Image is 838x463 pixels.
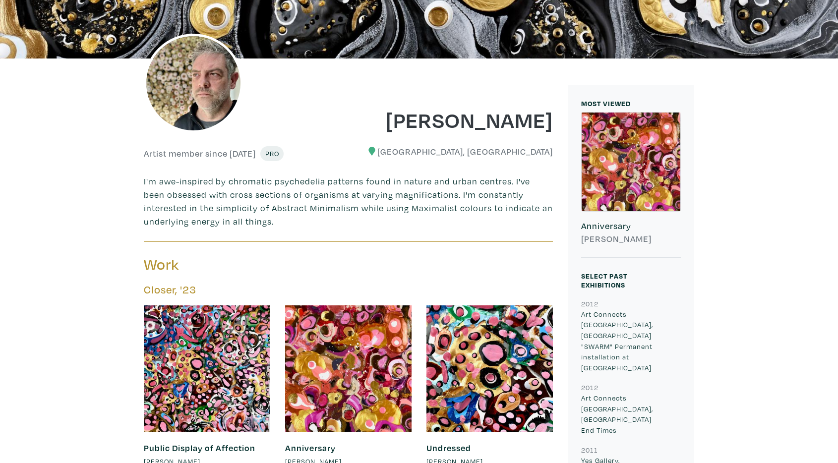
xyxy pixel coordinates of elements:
[426,442,471,454] a: Undressed
[144,174,553,228] p: I'm awe-inspired by chromatic psychedelia patterns found in nature and urban centres. I've been o...
[581,299,599,308] small: 2012
[581,309,681,373] p: Art Connects [GEOGRAPHIC_DATA], [GEOGRAPHIC_DATA] "SWARM" Permanent installation at [GEOGRAPHIC_D...
[581,99,631,108] small: MOST VIEWED
[144,148,256,159] h6: Artist member since [DATE]
[356,146,553,157] h6: [GEOGRAPHIC_DATA], [GEOGRAPHIC_DATA]
[144,34,243,133] img: phpThumb.php
[144,442,255,454] a: Public Display of Affection
[144,255,341,274] h3: Work
[581,271,627,289] small: Select Past Exhibitions
[581,445,598,455] small: 2011
[285,442,336,454] a: Anniversary
[581,221,681,231] h6: Anniversary
[581,383,599,392] small: 2012
[581,112,681,258] a: Anniversary [PERSON_NAME]
[581,393,681,435] p: Art Connects [GEOGRAPHIC_DATA], [GEOGRAPHIC_DATA] End Times
[265,149,279,158] span: Pro
[581,233,681,244] h6: [PERSON_NAME]
[356,106,553,133] h1: [PERSON_NAME]
[144,283,553,296] h5: Closer, '23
